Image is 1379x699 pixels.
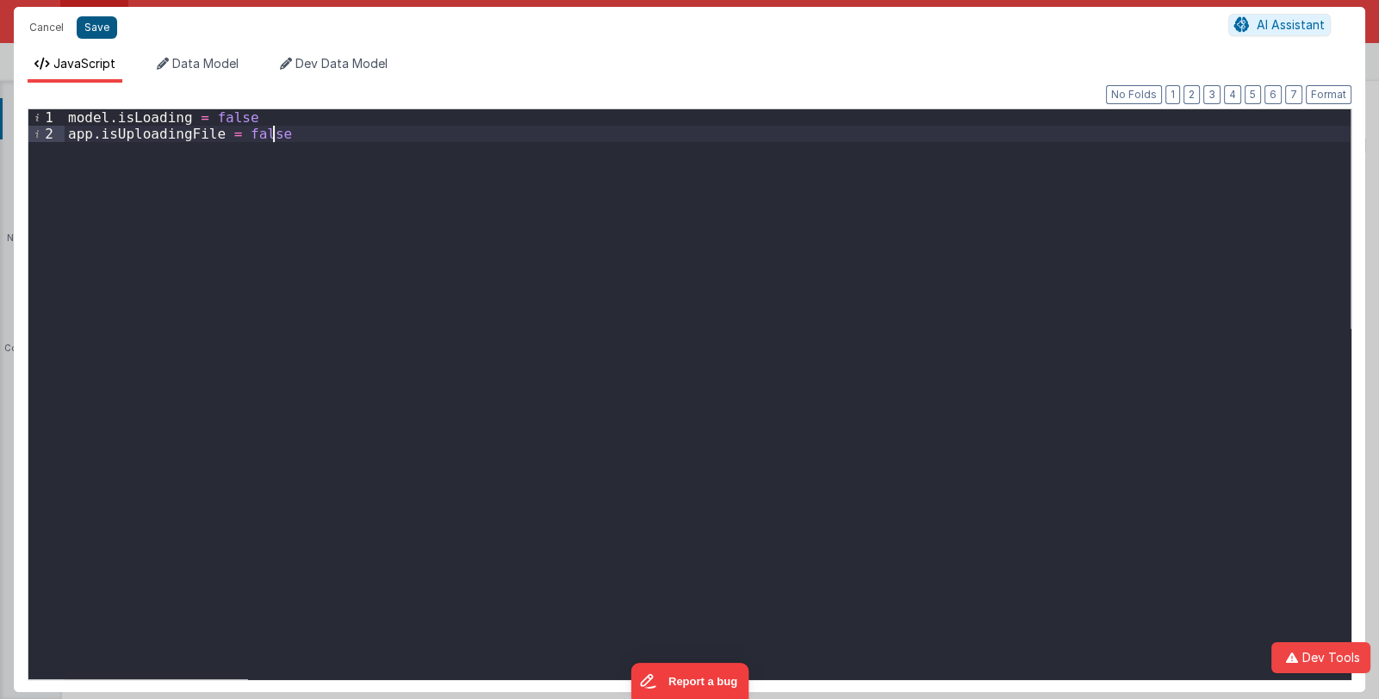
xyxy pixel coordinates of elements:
span: JavaScript [53,56,115,71]
button: 5 [1245,85,1261,104]
button: 2 [1183,85,1200,104]
iframe: Marker.io feedback button [630,663,749,699]
button: 7 [1285,85,1302,104]
button: Format [1306,85,1351,104]
span: Dev Data Model [295,56,388,71]
button: No Folds [1106,85,1162,104]
button: AI Assistant [1228,14,1331,36]
button: 4 [1224,85,1241,104]
button: Save [77,16,117,39]
button: Dev Tools [1271,642,1370,673]
span: Data Model [172,56,239,71]
button: 3 [1203,85,1221,104]
div: 1 [28,109,65,126]
div: 2 [28,126,65,142]
button: Cancel [21,15,72,40]
button: 1 [1165,85,1180,104]
button: 6 [1264,85,1282,104]
span: AI Assistant [1257,17,1325,32]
